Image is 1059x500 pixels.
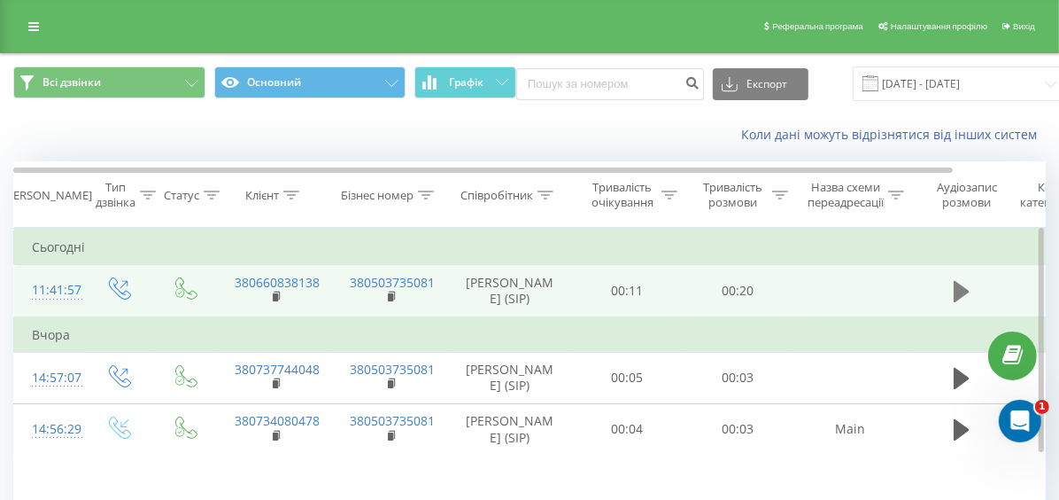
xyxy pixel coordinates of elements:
div: Статус [164,188,199,203]
td: 00:03 [683,403,793,455]
span: Графік [449,76,483,89]
button: Основний [214,66,406,98]
div: Співробітник [460,188,533,203]
td: Main [793,403,908,455]
span: Всі дзвінки [43,75,101,90]
a: 380660838138 [236,274,321,291]
td: [PERSON_NAME] (SIP) [448,352,572,403]
div: Аудіозапис розмови [924,180,1009,210]
div: 14:57:07 [32,361,67,395]
button: Експорт [713,68,808,100]
a: 380503735081 [351,412,436,429]
div: Назва схеми переадресації [808,180,884,210]
a: 380503735081 [351,361,436,378]
div: Тип дзвінка [96,180,135,210]
td: [PERSON_NAME] (SIP) [448,403,572,455]
span: Реферальна програма [772,21,863,31]
a: 380503735081 [351,274,436,291]
button: Всі дзвінки [13,66,205,98]
div: Бізнес номер [341,188,414,203]
td: 00:04 [572,403,683,455]
a: 380734080478 [236,412,321,429]
td: 00:03 [683,352,793,403]
span: Налаштування профілю [891,21,987,31]
a: Коли дані можуть відрізнятися вiд інших систем [741,126,1046,143]
td: [PERSON_NAME] (SIP) [448,265,572,317]
div: Тривалість очікування [587,180,657,210]
span: Вихід [1013,21,1035,31]
td: 00:05 [572,352,683,403]
iframe: Intercom live chat [999,400,1041,442]
button: Графік [414,66,516,98]
div: [PERSON_NAME] [3,188,92,203]
div: 14:56:29 [32,412,67,447]
div: Клієнт [245,188,279,203]
div: 11:41:57 [32,273,67,308]
td: 00:11 [572,265,683,317]
a: 380737744048 [236,361,321,378]
div: Тривалість розмови [698,180,768,210]
span: 1 [1035,400,1049,414]
input: Пошук за номером [516,68,704,100]
td: 00:20 [683,265,793,317]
